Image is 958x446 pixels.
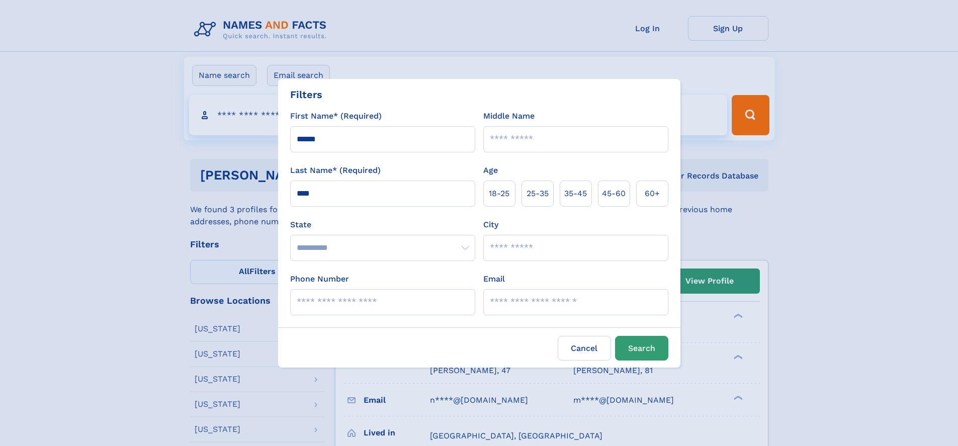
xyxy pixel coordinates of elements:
label: Middle Name [483,110,535,122]
span: 18‑25 [489,188,509,200]
span: 45‑60 [602,188,626,200]
span: 35‑45 [564,188,587,200]
span: 25‑35 [527,188,549,200]
label: Email [483,273,505,285]
label: Age [483,164,498,176]
button: Search [615,336,668,361]
label: Phone Number [290,273,349,285]
div: Filters [290,87,322,102]
label: Cancel [558,336,611,361]
label: Last Name* (Required) [290,164,381,176]
span: 60+ [645,188,660,200]
label: City [483,219,498,231]
label: State [290,219,475,231]
label: First Name* (Required) [290,110,382,122]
